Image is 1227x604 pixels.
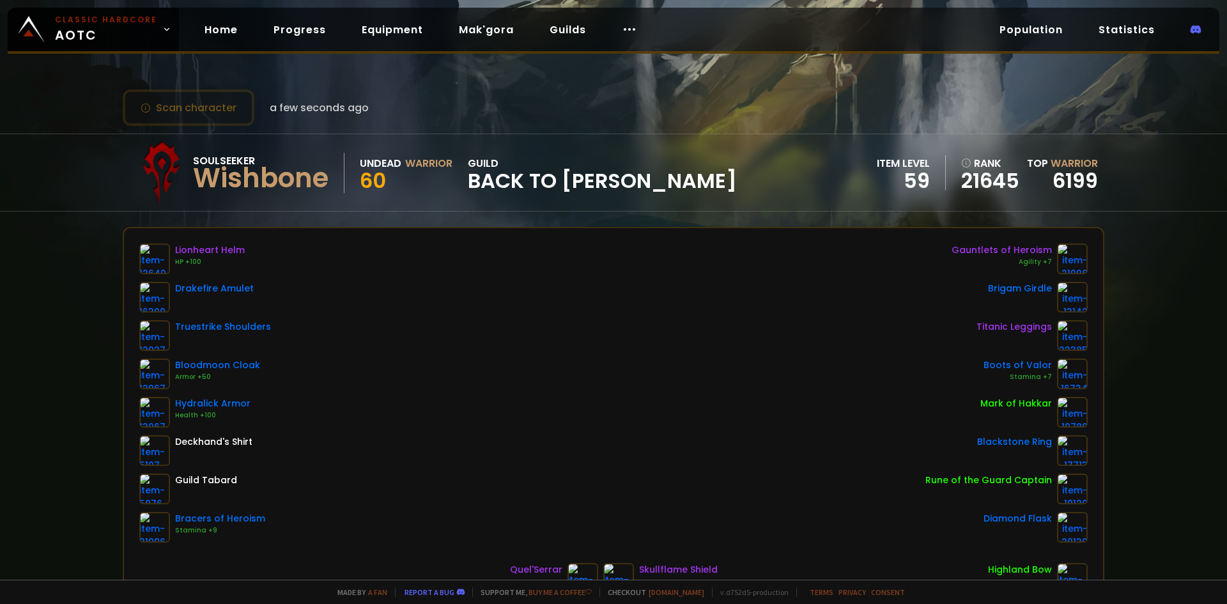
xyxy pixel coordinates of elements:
div: Drakefire Amulet [175,282,254,295]
a: 21645 [961,171,1019,190]
div: Boots of Valor [984,359,1052,372]
img: item-18348 [567,563,598,594]
a: a fan [368,587,387,597]
small: Classic Hardcore [55,14,157,26]
div: Titanic Leggings [976,320,1052,334]
div: rank [961,155,1019,171]
a: Classic HardcoreAOTC [8,8,179,51]
span: v. d752d5 - production [712,587,789,597]
a: Buy me a coffee [529,587,592,597]
a: Equipment [351,17,433,43]
div: Mark of Hakkar [980,397,1052,410]
div: Undead [360,155,401,171]
img: item-1168 [603,563,634,594]
div: Lionheart Helm [175,244,245,257]
div: HP +100 [175,257,245,267]
img: item-16734 [1057,359,1088,389]
span: a few seconds ago [270,100,369,116]
span: Back to [PERSON_NAME] [468,171,737,190]
img: item-19114 [1057,563,1088,594]
img: item-20130 [1057,512,1088,543]
a: Progress [263,17,336,43]
div: Stamina +7 [984,372,1052,382]
a: Guilds [539,17,596,43]
div: item level [877,155,930,171]
a: 6199 [1053,166,1098,195]
img: item-12967 [139,359,170,389]
span: Support me, [472,587,592,597]
span: 60 [360,166,386,195]
div: Deckhand's Shirt [175,435,252,449]
span: AOTC [55,14,157,45]
a: Report a bug [405,587,454,597]
img: item-19120 [1057,474,1088,504]
img: item-21998 [1057,244,1088,274]
img: item-13067 [139,397,170,428]
div: Gauntlets of Heroism [952,244,1052,257]
img: item-22385 [1057,320,1088,351]
a: Mak'gora [449,17,524,43]
div: Skullflame Shield [639,563,718,577]
div: guild [468,155,737,190]
span: Warrior [1051,156,1098,171]
img: item-5107 [139,435,170,466]
div: Blackstone Ring [977,435,1052,449]
div: Soulseeker [193,153,328,169]
a: Population [989,17,1073,43]
span: Made by [330,587,387,597]
img: item-5976 [139,474,170,504]
img: item-16309 [139,282,170,313]
div: Armor +50 [175,372,260,382]
a: [DOMAIN_NAME] [649,587,704,597]
div: Wishbone [193,169,328,188]
div: Highland Bow [988,563,1052,577]
div: Hydralick Armor [175,397,251,410]
img: item-21996 [139,512,170,543]
button: Scan character [123,89,254,126]
img: item-17713 [1057,435,1088,466]
img: item-10780 [1057,397,1088,428]
div: Quel'Serrar [510,563,562,577]
img: item-12927 [139,320,170,351]
a: Statistics [1088,17,1165,43]
div: Rune of the Guard Captain [925,474,1052,487]
a: Home [194,17,248,43]
div: Truestrike Shoulders [175,320,271,334]
a: Consent [871,587,905,597]
div: Diamond Flask [984,512,1052,525]
span: Checkout [599,587,704,597]
div: Top [1027,155,1098,171]
div: Bloodmoon Cloak [175,359,260,372]
img: item-12640 [139,244,170,274]
div: Bracers of Heroism [175,512,265,525]
a: Privacy [838,587,866,597]
div: Health +100 [175,410,251,421]
div: Brigam Girdle [988,282,1052,295]
div: Agility +7 [952,257,1052,267]
div: 59 [877,171,930,190]
div: Guild Tabard [175,474,237,487]
a: Terms [810,587,833,597]
div: Stamina +9 [175,525,265,536]
img: item-13142 [1057,282,1088,313]
div: Warrior [405,155,452,171]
